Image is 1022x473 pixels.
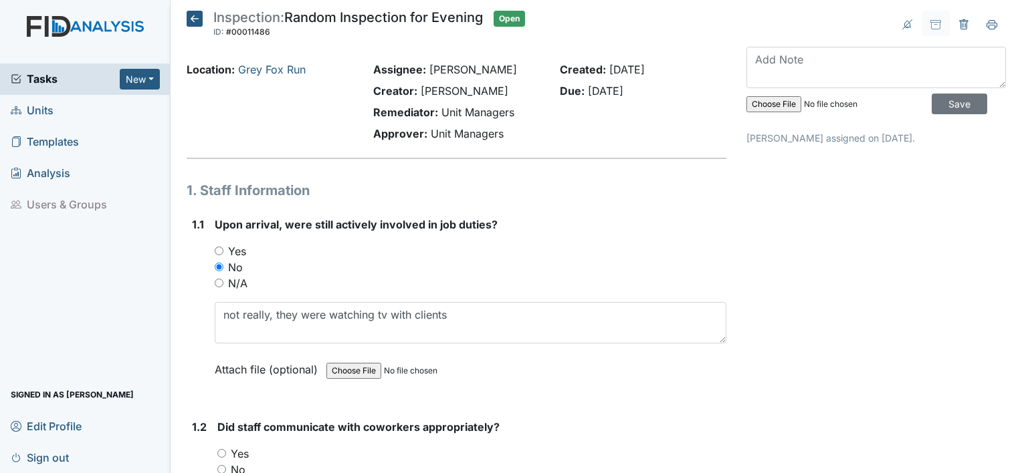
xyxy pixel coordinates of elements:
strong: Due: [560,84,585,98]
strong: Assignee: [373,63,426,76]
strong: Remediator: [373,106,438,119]
textarea: not really, they were watching tv with clients [215,302,726,343]
label: Yes [231,446,249,462]
span: Inspection: [213,9,284,25]
strong: Approver: [373,127,427,140]
input: Yes [217,449,226,458]
h1: 1. Staff Information [187,180,726,200]
span: Open [494,11,525,27]
p: [PERSON_NAME] assigned on [DATE]. [746,131,1006,145]
span: Analysis [11,163,70,184]
span: [DATE] [588,84,623,98]
label: Yes [228,243,246,259]
a: Grey Fox Run [238,63,306,76]
span: Unit Managers [441,106,514,119]
span: Sign out [11,447,69,468]
span: Edit Profile [11,416,82,436]
span: Signed in as [PERSON_NAME] [11,384,134,405]
strong: Location: [187,63,235,76]
span: [DATE] [609,63,645,76]
button: New [120,69,160,90]
input: N/A [215,279,223,287]
label: 1.1 [192,216,204,232]
strong: Created: [560,63,606,76]
input: Save [932,94,987,114]
strong: Creator: [373,84,417,98]
label: Attach file (optional) [215,354,323,377]
span: Upon arrival, were still actively involved in job duties? [215,218,498,231]
span: Unit Managers [431,127,504,140]
div: Random Inspection for Evening [213,11,483,40]
span: Units [11,100,54,121]
label: N/A [228,275,247,291]
input: Yes [215,247,223,255]
label: No [228,259,243,275]
span: Did staff communicate with coworkers appropriately? [217,420,500,434]
span: Templates [11,132,79,152]
span: [PERSON_NAME] [421,84,508,98]
span: [PERSON_NAME] [429,63,517,76]
a: Tasks [11,71,120,87]
label: 1.2 [192,419,207,435]
span: ID: [213,27,224,37]
span: #00011486 [226,27,270,37]
input: No [215,263,223,271]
